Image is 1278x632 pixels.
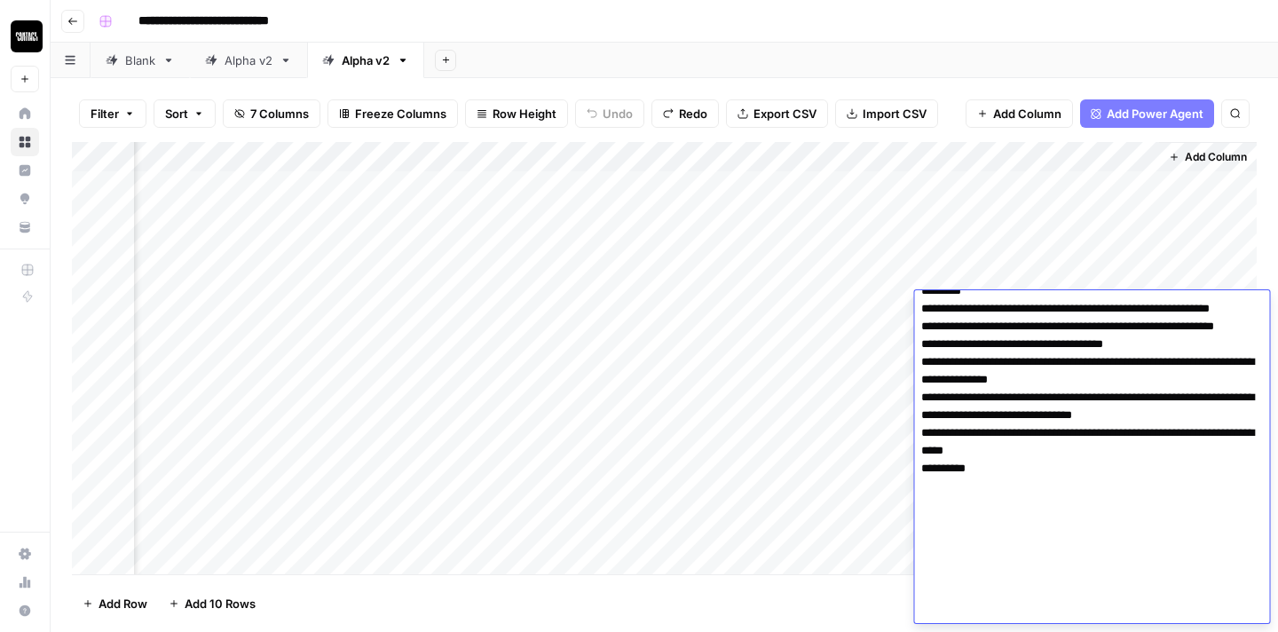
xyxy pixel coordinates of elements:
[1080,99,1214,128] button: Add Power Agent
[91,105,119,122] span: Filter
[250,105,309,122] span: 7 Columns
[327,99,458,128] button: Freeze Columns
[72,589,158,618] button: Add Row
[99,595,147,612] span: Add Row
[355,105,446,122] span: Freeze Columns
[11,99,39,128] a: Home
[651,99,719,128] button: Redo
[679,105,707,122] span: Redo
[11,14,39,59] button: Workspace: Contact Studios
[342,51,390,69] div: Alpha v2
[154,99,216,128] button: Sort
[1162,146,1254,169] button: Add Column
[1107,105,1203,122] span: Add Power Agent
[1185,149,1247,165] span: Add Column
[91,43,190,78] a: Blank
[863,105,927,122] span: Import CSV
[11,213,39,241] a: Your Data
[575,99,644,128] button: Undo
[966,99,1073,128] button: Add Column
[11,596,39,625] button: Help + Support
[493,105,556,122] span: Row Height
[125,51,155,69] div: Blank
[158,589,266,618] button: Add 10 Rows
[11,185,39,213] a: Opportunities
[11,156,39,185] a: Insights
[753,105,816,122] span: Export CSV
[726,99,828,128] button: Export CSV
[11,540,39,568] a: Settings
[465,99,568,128] button: Row Height
[11,568,39,596] a: Usage
[79,99,146,128] button: Filter
[603,105,633,122] span: Undo
[225,51,272,69] div: Alpha v2
[223,99,320,128] button: 7 Columns
[185,595,256,612] span: Add 10 Rows
[11,20,43,52] img: Contact Studios Logo
[993,105,1061,122] span: Add Column
[835,99,938,128] button: Import CSV
[11,128,39,156] a: Browse
[165,105,188,122] span: Sort
[190,43,307,78] a: Alpha v2
[307,43,424,78] a: Alpha v2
